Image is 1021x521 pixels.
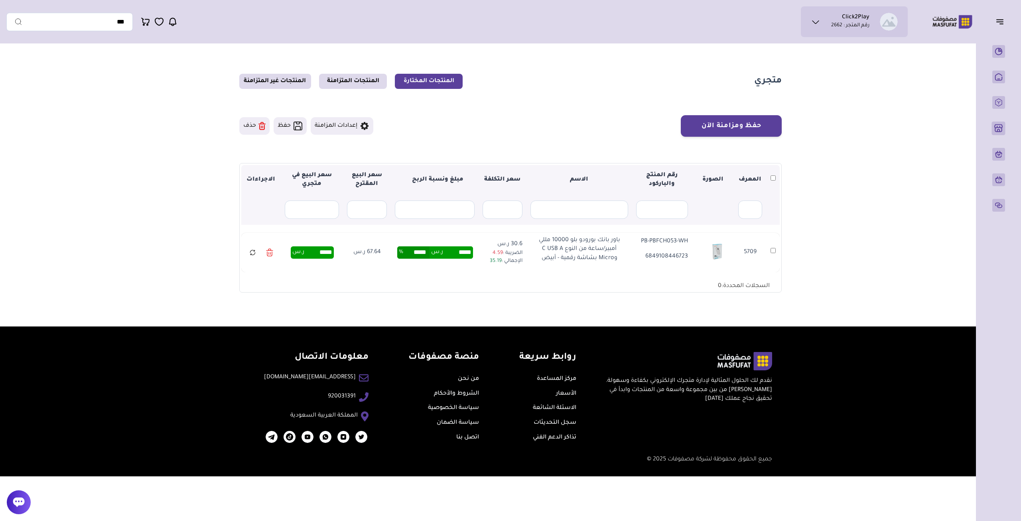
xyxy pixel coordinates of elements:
[408,352,479,364] h4: منصة مصفوفات
[831,22,869,30] p: رقم المتجر : 2662
[636,252,688,261] p: 6849108446723
[519,352,576,364] h4: روابط سريعة
[533,434,576,441] a: تذاكر الدعم الفني
[290,411,358,420] a: المملكة العربية السعودية
[927,14,978,29] img: Logo
[493,250,503,256] span: 4.59
[264,373,356,382] a: [EMAIL_ADDRESS][DOMAIN_NAME]
[490,258,502,264] span: 35.19
[842,14,869,22] h1: Click2Play
[718,283,721,289] span: 0
[483,257,523,265] p: الإجمالي :
[636,237,688,246] p: PB-PBFCH053-WH
[739,177,761,183] strong: المعرف
[239,74,311,89] a: المنتجات غير المتزامنة
[702,177,723,183] strong: الصورة
[319,74,387,89] a: المنتجات المتزامنة
[483,240,523,249] p: 30.6 ر.س
[556,391,576,397] a: الأسعار
[754,76,782,87] h1: متجري
[484,177,520,183] strong: سعر التكلفة
[534,420,576,426] a: سجل التحديثات
[274,117,307,135] button: حفظ
[399,246,403,258] span: %
[352,172,382,187] strong: سعر البيع المقترح
[355,431,367,443] img: 2023-07-25-64c0220d47a7b.png
[395,74,463,89] a: المنتجات المختارة
[328,392,356,401] a: 920031391
[456,434,479,441] a: اتصل بنا
[708,277,780,291] div: السجلات المحددة:
[284,431,296,443] img: 2025-03-25-67e2a7c3cad15.png
[601,377,772,403] p: نقدم لك الحلول المثالية لإدارة متجرك الإلكتروني بكفاءة وسهولة. [PERSON_NAME] من بين مجموعة واسعة ...
[337,431,349,443] img: 2023-07-25-64c0221ed0464.png
[428,405,479,411] a: سياسة الخصوصية
[681,115,782,137] button: حفظ ومزامنة الآن
[292,172,332,187] strong: سعر البيع في متجري
[533,405,576,411] a: الاسئلة الشائعة
[319,431,331,443] img: 2023-07-25-64c022301425f.png
[239,117,270,135] button: حذف
[431,246,443,258] span: ر.س
[406,177,463,183] strong: مبلغ ونسبة الربح
[734,233,766,272] td: 5709
[458,376,479,382] a: من نحن
[536,236,623,263] p: باور بانك بورودو بلو 10000 مللي أمبير/ساعة من النوع C USB A وMicro بشاشة رقمية - أبيض
[302,431,313,443] img: 2023-07-25-64c02204370b4.png
[264,352,369,364] h4: معلومات الاتصال
[570,177,588,183] strong: الاسم
[266,431,278,443] img: 2023-12-25-6589b5437449c.png
[437,420,479,426] a: سياسة الضمان
[705,240,730,265] img: 20250714202543996697.png
[311,117,373,135] button: إعدادات المزامنة
[880,13,898,31] img: منصور عوض الشهري
[537,376,576,382] a: مركز المساعدة
[343,233,391,272] td: 67.64 ر.س
[646,172,678,187] strong: رقم المنتج والباركود
[434,391,479,397] a: الشروط والأحكام
[249,456,772,464] h6: جميع الحقوق محفوظة لشركة مصفوفات 2025 ©
[291,246,334,258] div: ر.س
[483,249,523,257] p: الضريبة :
[246,177,275,183] strong: الاجراءات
